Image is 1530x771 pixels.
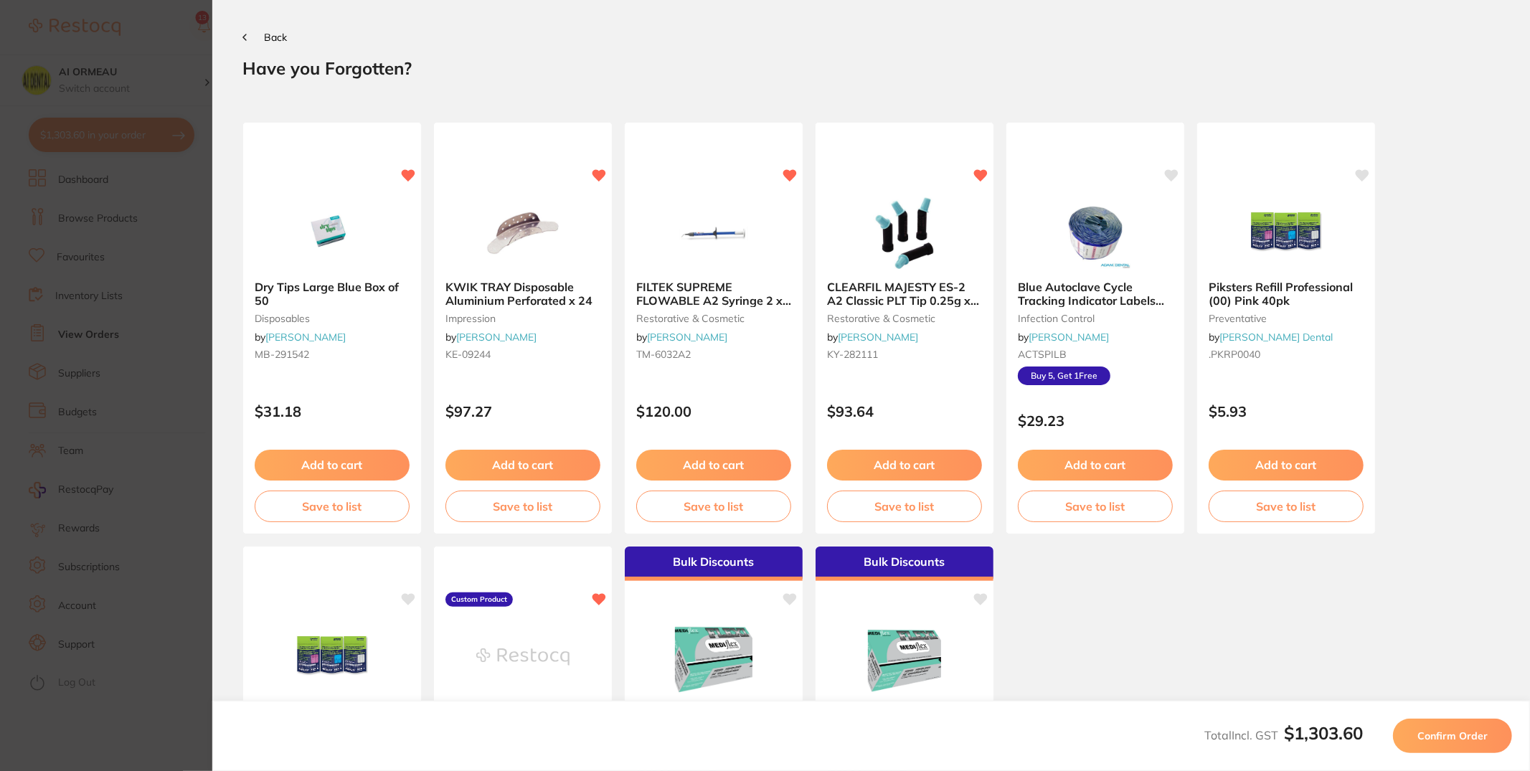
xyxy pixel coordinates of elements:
button: Save to list [1209,491,1364,522]
button: Add to cart [827,450,982,480]
small: restorative & cosmetic [636,313,791,324]
small: MB-291542 [255,349,410,360]
span: by [445,331,537,344]
b: Dry Tips Large Blue Box of 50 [255,280,410,307]
span: by [827,331,918,344]
button: Add to cart [1209,450,1364,480]
img: KWIK TRAY Disposable Aluminium Perforated x 24 [476,197,570,269]
p: $120.00 [636,403,791,420]
b: $1,303.60 [1284,722,1363,744]
small: .PKRP0040 [1209,349,1364,360]
span: by [636,331,727,344]
button: Add to cart [1018,450,1173,480]
small: restorative & cosmetic [827,313,982,324]
img: Mediflex Flexi Powder Free Latex Gloves 100/Box - X-Small [858,621,951,693]
p: $31.18 [255,403,410,420]
button: Add to cart [255,450,410,480]
a: [PERSON_NAME] [1029,331,1109,344]
button: Confirm Order [1393,719,1512,753]
small: KE-09244 [445,349,600,360]
b: KWIK TRAY Disposable Aluminium Perforated x 24 [445,280,600,307]
small: infection control [1018,313,1173,324]
a: [PERSON_NAME] [456,331,537,344]
div: Bulk Discounts [816,547,993,581]
a: [PERSON_NAME] [647,331,727,344]
a: [PERSON_NAME] [265,331,346,344]
img: Piksters Refill Professional (0) Silver 40pk [285,621,379,693]
span: by [255,331,346,344]
small: preventative [1209,313,1364,324]
small: TM-6032A2 [636,349,791,360]
small: KY-282111 [827,349,982,360]
img: Mediflex Flexi Powder Free Latex Gloves 100/Box - Small [667,621,760,693]
span: by [1209,331,1333,344]
button: Save to list [255,491,410,522]
button: Save to list [827,491,982,522]
button: Save to list [636,491,791,522]
small: impression [445,313,600,324]
p: $97.27 [445,403,600,420]
b: Piksters Refill Professional (00) Pink 40pk [1209,280,1364,307]
b: Blue Autoclave Cycle Tracking Indicator Labels 700/pk [1018,280,1173,307]
small: disposables [255,313,410,324]
a: [PERSON_NAME] [838,331,918,344]
img: Blue Autoclave Cycle Tracking Indicator Labels 700/pk [1049,197,1142,269]
p: $29.23 [1018,412,1173,429]
p: $93.64 [827,403,982,420]
small: ACTSPILB [1018,349,1173,360]
b: CLEARFIL MAJESTY ES-2 A2 Classic PLT Tip 0.25g x 20 [827,280,982,307]
label: Custom Product [445,592,513,607]
img: Dry Tips Large Blue Box of 50 [285,197,379,269]
img: Estelite Sigma A2 [476,621,570,693]
span: Total Incl. GST [1204,728,1363,742]
span: Back [264,31,287,44]
a: [PERSON_NAME] Dental [1219,331,1333,344]
span: Buy 5, Get 1 Free [1018,366,1110,385]
img: FILTEK SUPREME FLOWABLE A2 Syringe 2 x 2g [667,197,760,269]
div: Bulk Discounts [625,547,803,581]
h2: Have you Forgotten? [242,57,1500,79]
button: Add to cart [445,450,600,480]
img: CLEARFIL MAJESTY ES-2 A2 Classic PLT Tip 0.25g x 20 [858,197,951,269]
img: Piksters Refill Professional (00) Pink 40pk [1239,197,1333,269]
button: Add to cart [636,450,791,480]
b: FILTEK SUPREME FLOWABLE A2 Syringe 2 x 2g [636,280,791,307]
p: $5.93 [1209,403,1364,420]
span: Confirm Order [1417,729,1488,742]
button: Back [242,32,287,43]
button: Save to list [1018,491,1173,522]
button: Save to list [445,491,600,522]
span: by [1018,331,1109,344]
